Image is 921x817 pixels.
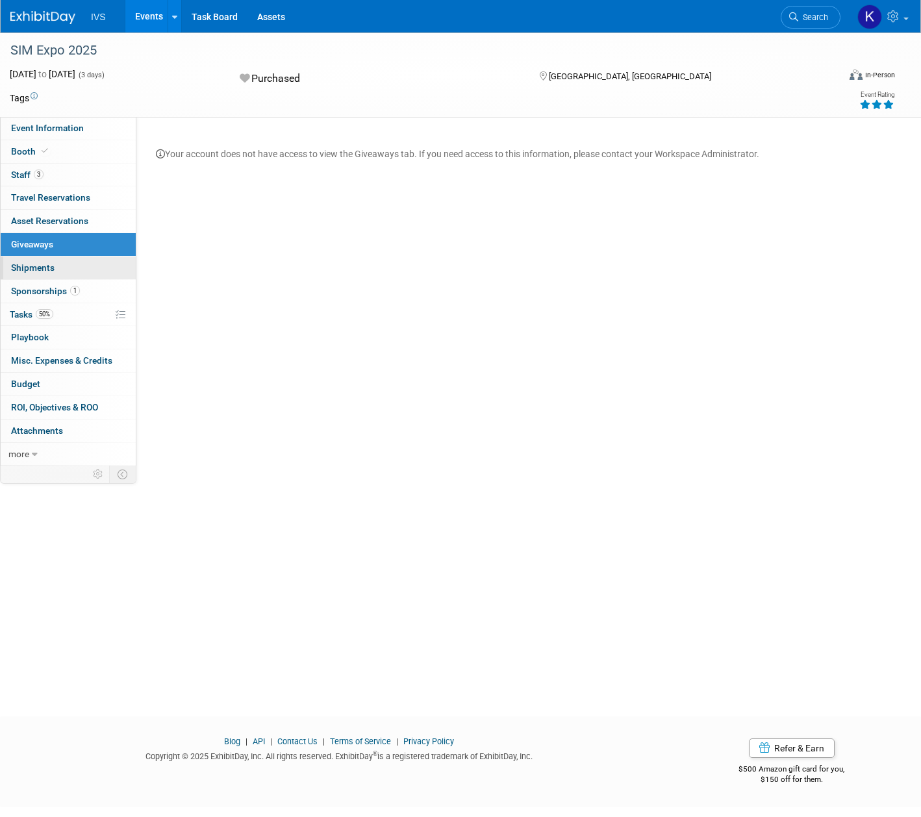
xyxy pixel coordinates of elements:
span: | [393,736,401,746]
span: Shipments [11,262,55,273]
div: In-Person [864,70,895,80]
a: Budget [1,373,136,396]
a: Event Information [1,117,136,140]
img: Format-Inperson.png [850,69,863,80]
div: $150 off for them. [688,774,895,785]
span: | [320,736,328,746]
a: Travel Reservations [1,186,136,209]
span: 3 [34,170,44,179]
a: Asset Reservations [1,210,136,233]
td: Tags [10,92,38,105]
a: Refer & Earn [749,738,835,758]
span: Travel Reservations [11,192,90,203]
div: Your account does not have access to view the Giveaways tab. If you need access to this informati... [146,134,895,160]
span: Tasks [10,309,53,320]
a: Attachments [1,420,136,442]
div: $500 Amazon gift card for you, [688,755,895,785]
div: Copyright © 2025 ExhibitDay, Inc. All rights reserved. ExhibitDay is a registered trademark of Ex... [10,748,669,762]
span: Budget [11,379,40,389]
a: Staff3 [1,164,136,186]
span: Playbook [11,332,49,342]
a: Playbook [1,326,136,349]
span: (3 days) [77,71,105,79]
a: Sponsorships1 [1,280,136,303]
span: [GEOGRAPHIC_DATA], [GEOGRAPHIC_DATA] [549,71,711,81]
img: Karl Fauerbach [857,5,882,29]
span: 50% [36,309,53,319]
a: Blog [224,736,240,746]
span: Attachments [11,425,63,436]
span: | [267,736,275,746]
span: Event Information [11,123,84,133]
img: ExhibitDay [10,11,75,24]
a: Giveaways [1,233,136,256]
a: Terms of Service [330,736,391,746]
a: Contact Us [277,736,318,746]
span: Booth [11,146,51,157]
a: more [1,443,136,466]
span: IVS [91,12,106,22]
a: ROI, Objectives & ROO [1,396,136,419]
sup: ® [373,750,377,757]
span: more [8,449,29,459]
span: to [36,69,49,79]
a: Misc. Expenses & Credits [1,349,136,372]
a: Search [781,6,840,29]
span: Giveaways [11,239,53,249]
a: Shipments [1,257,136,279]
div: Purchased [236,68,518,90]
i: Booth reservation complete [42,147,48,155]
span: ROI, Objectives & ROO [11,402,98,412]
span: Asset Reservations [11,216,88,226]
span: Misc. Expenses & Credits [11,355,112,366]
span: | [242,736,251,746]
a: Booth [1,140,136,163]
span: 1 [70,286,80,295]
span: [DATE] [DATE] [10,69,75,79]
td: Toggle Event Tabs [110,466,136,483]
span: Sponsorships [11,286,80,296]
a: API [253,736,265,746]
div: Event Rating [859,92,894,98]
td: Personalize Event Tab Strip [87,466,110,483]
span: Search [798,12,828,22]
div: Event Format [764,68,895,87]
a: Tasks50% [1,303,136,326]
span: Staff [11,170,44,180]
div: SIM Expo 2025 [6,39,820,62]
a: Privacy Policy [403,736,454,746]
